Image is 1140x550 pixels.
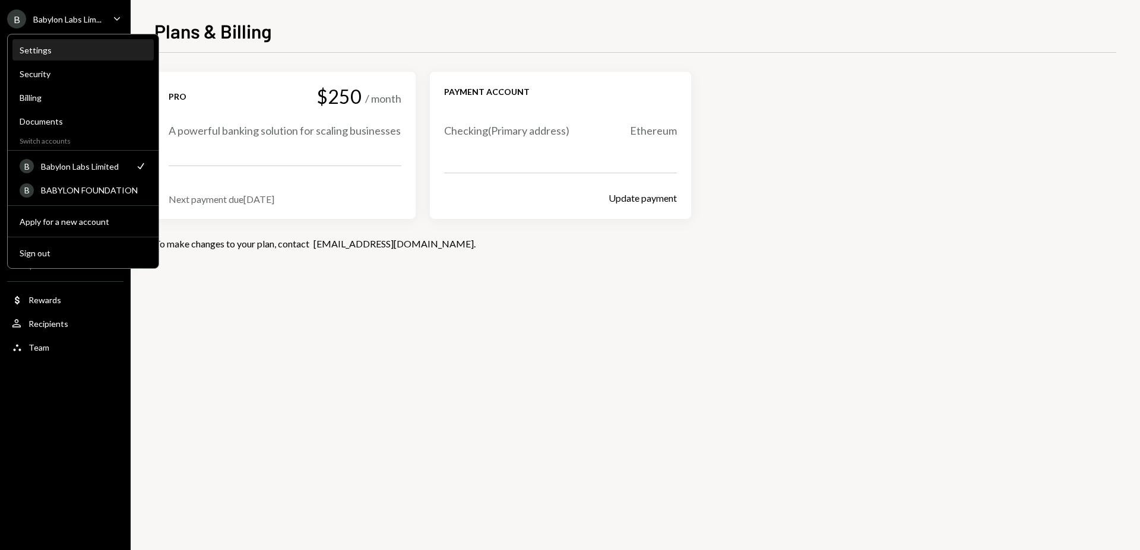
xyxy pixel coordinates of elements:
div: Documents [20,116,147,126]
a: Rewards [7,289,123,310]
button: Sign out [12,243,154,264]
div: BABYLON FOUNDATION [41,185,147,195]
div: Sign out [20,248,147,258]
div: Payment account [444,86,677,97]
div: Apply for a new account [20,217,147,227]
button: Apply for a new account [12,211,154,233]
div: Checking ( Primary address) [444,123,569,138]
div: $250 [316,86,362,107]
a: Security [12,63,154,84]
div: Recipients [28,319,68,329]
a: Recipients [7,313,123,334]
div: Rewards [28,295,61,305]
div: B [20,183,34,198]
div: Babylon Labs Limited [41,161,128,171]
div: Pro [169,91,186,102]
div: Team [28,342,49,352]
a: Team [7,336,123,358]
div: Next payment due [DATE] [169,193,401,205]
div: Settings [20,45,147,55]
a: Documents [12,110,154,132]
h1: Plans & Billing [154,19,272,43]
a: Billing [12,87,154,108]
div: Switch accounts [8,134,159,145]
div: B [20,159,34,173]
div: / month [365,91,401,106]
button: Update payment [609,192,677,205]
div: A powerful banking solution for scaling businesses [169,123,401,138]
a: BBABYLON FOUNDATION [12,179,154,201]
div: Security [20,69,147,79]
div: Babylon Labs Lim... [33,14,102,24]
a: Settings [12,39,154,61]
div: Billing [20,93,147,103]
div: B [7,9,26,28]
div: To make changes to your plan, contact . [154,238,1116,249]
a: [EMAIL_ADDRESS][DOMAIN_NAME] [313,238,474,250]
div: Ethereum [630,123,677,138]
